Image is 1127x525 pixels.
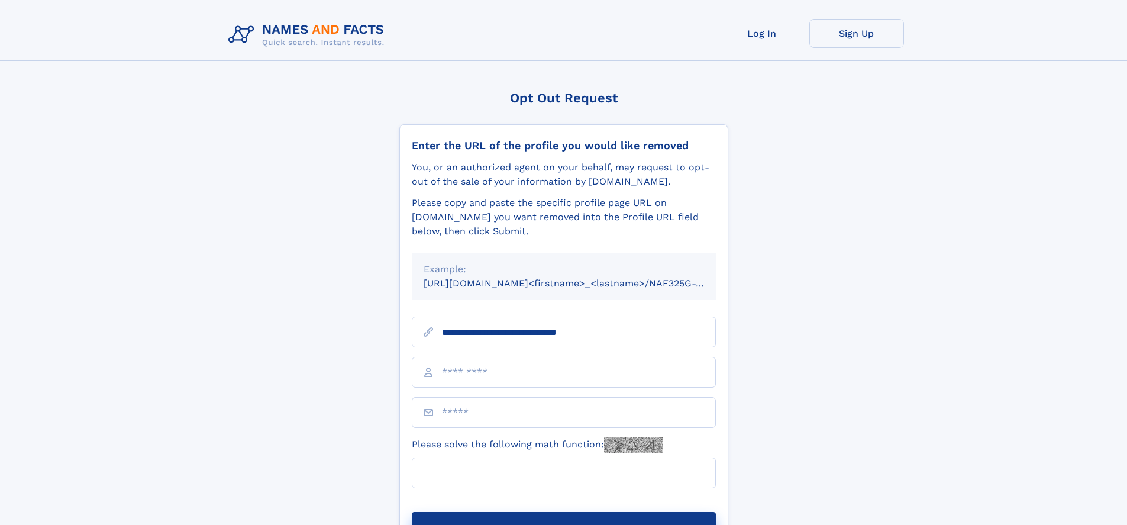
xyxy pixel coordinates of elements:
div: Please copy and paste the specific profile page URL on [DOMAIN_NAME] you want removed into the Pr... [412,196,716,239]
a: Log In [715,19,809,48]
img: Logo Names and Facts [224,19,394,51]
div: You, or an authorized agent on your behalf, may request to opt-out of the sale of your informatio... [412,160,716,189]
small: [URL][DOMAIN_NAME]<firstname>_<lastname>/NAF325G-xxxxxxxx [424,278,738,289]
div: Enter the URL of the profile you would like removed [412,139,716,152]
label: Please solve the following math function: [412,437,663,453]
div: Example: [424,262,704,276]
a: Sign Up [809,19,904,48]
div: Opt Out Request [399,91,728,105]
